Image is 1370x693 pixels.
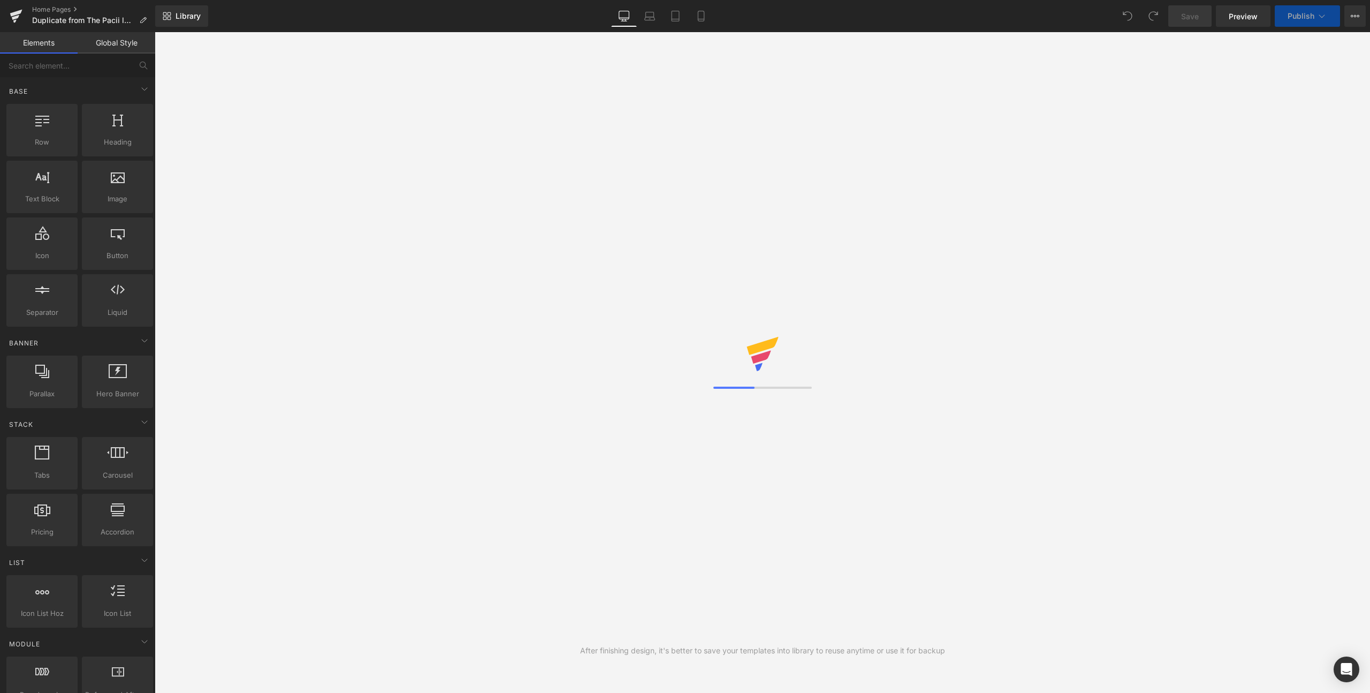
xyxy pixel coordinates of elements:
[1275,5,1340,27] button: Publish
[10,193,74,205] span: Text Block
[1334,657,1359,682] div: Open Intercom Messenger
[85,608,150,619] span: Icon List
[1143,5,1164,27] button: Redo
[85,470,150,481] span: Carousel
[85,388,150,400] span: Hero Banner
[10,137,74,148] span: Row
[85,193,150,205] span: Image
[688,5,714,27] a: Mobile
[155,5,208,27] a: New Library
[10,250,74,261] span: Icon
[1288,12,1314,20] span: Publish
[10,526,74,538] span: Pricing
[637,5,663,27] a: Laptop
[85,137,150,148] span: Heading
[32,5,155,14] a: Home Pages
[10,388,74,400] span: Parallax
[85,250,150,261] span: Button
[85,526,150,538] span: Accordion
[1216,5,1270,27] a: Preview
[611,5,637,27] a: Desktop
[8,86,29,96] span: Base
[8,338,40,348] span: Banner
[176,11,201,21] span: Library
[1117,5,1138,27] button: Undo
[663,5,688,27] a: Tablet
[1229,11,1258,22] span: Preview
[32,16,135,25] span: Duplicate from The Pacii landing page
[78,32,155,54] a: Global Style
[1344,5,1366,27] button: More
[10,307,74,318] span: Separator
[85,307,150,318] span: Liquid
[8,419,34,430] span: Stack
[10,608,74,619] span: Icon List Hoz
[8,558,26,568] span: List
[1181,11,1199,22] span: Save
[580,645,945,657] div: After finishing design, it's better to save your templates into library to reuse anytime or use i...
[10,470,74,481] span: Tabs
[8,639,41,649] span: Module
